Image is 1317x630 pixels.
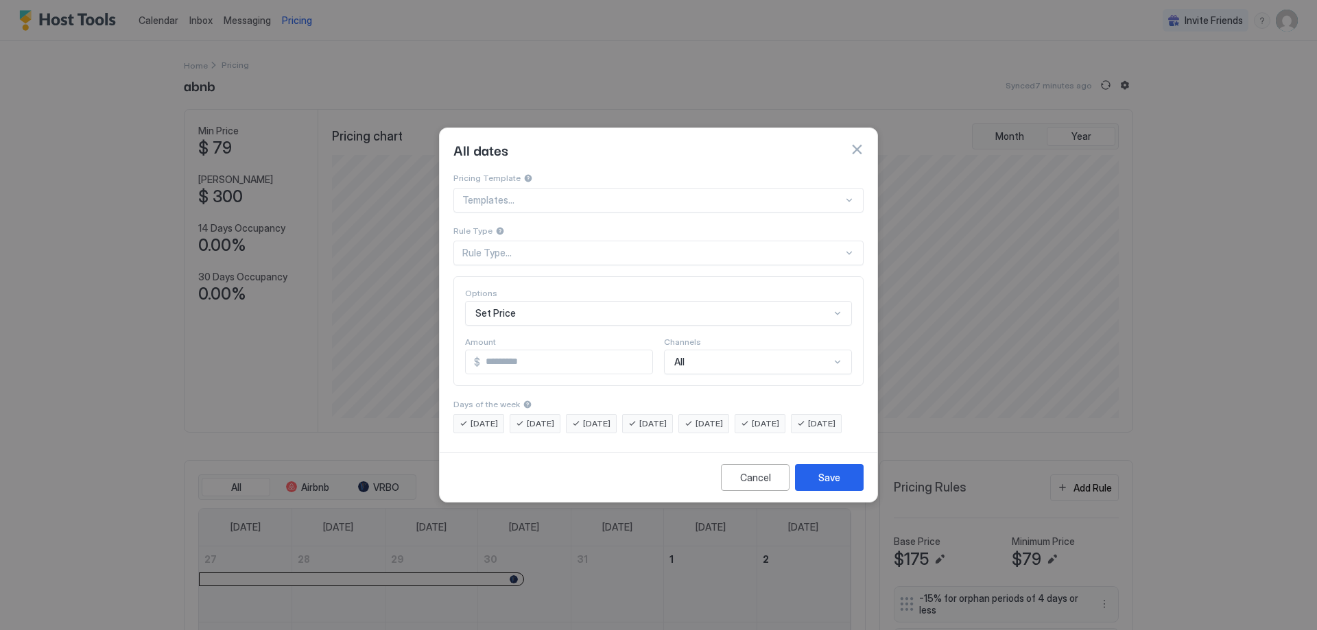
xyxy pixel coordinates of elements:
[696,417,723,430] span: [DATE]
[465,288,497,298] span: Options
[818,470,840,485] div: Save
[14,583,47,616] iframe: Intercom live chat
[740,470,771,485] div: Cancel
[453,139,508,160] span: All dates
[527,417,554,430] span: [DATE]
[474,356,480,368] span: $
[453,226,493,236] span: Rule Type
[453,399,520,409] span: Days of the week
[480,350,652,374] input: Input Field
[752,417,779,430] span: [DATE]
[465,337,496,347] span: Amount
[721,464,790,491] button: Cancel
[453,173,521,183] span: Pricing Template
[808,417,835,430] span: [DATE]
[462,247,843,259] div: Rule Type...
[475,307,516,319] span: Set Price
[471,417,498,430] span: [DATE]
[583,417,610,430] span: [DATE]
[674,356,685,368] span: All
[639,417,667,430] span: [DATE]
[664,337,701,347] span: Channels
[795,464,864,491] button: Save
